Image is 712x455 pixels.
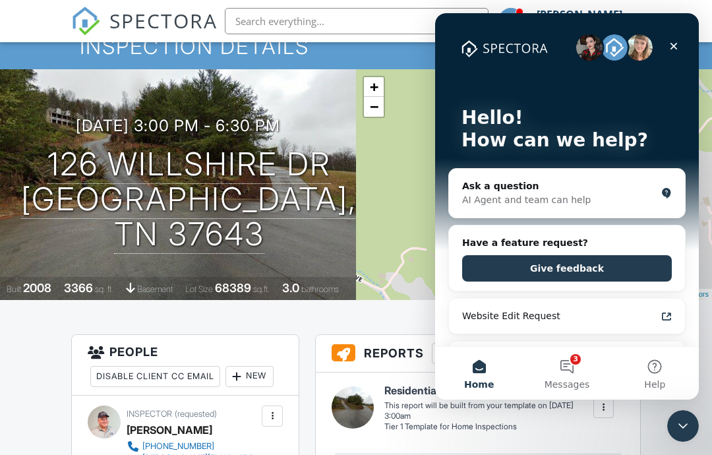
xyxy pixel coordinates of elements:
a: SPECTORA [71,18,218,45]
div: [PERSON_NAME] [127,420,212,440]
div: 3366 [64,281,93,295]
a: Zoom out [364,97,384,117]
span: SPECTORA [109,7,218,34]
h3: People [72,335,299,396]
h3: [DATE] 3:00 pm - 6:30 pm [76,117,280,135]
a: [PHONE_NUMBER] [127,440,258,453]
span: (requested) [175,409,217,419]
div: [PERSON_NAME] [537,8,622,21]
img: The Best Home Inspection Software - Spectora [71,7,100,36]
span: Built [7,284,21,294]
h1: Inspection Details [80,35,632,58]
span: Lot Size [185,284,213,294]
div: 68389 [215,281,251,295]
span: bathrooms [301,284,339,294]
span: sq. ft. [95,284,113,294]
iframe: Intercom live chat [435,13,699,400]
div: Locked [432,343,494,364]
h6: Residential Home inspection [384,382,592,400]
span: Inspector [127,409,172,419]
div: Disable Client CC Email [90,366,220,387]
div: [PHONE_NUMBER] [142,441,214,452]
div: Tier 1 Template for Home Inspections [384,421,592,433]
div: 3.0 [282,281,299,295]
span: sq.ft. [253,284,270,294]
div: New [225,366,274,387]
h3: Reports [316,335,640,373]
div: 2008 [23,281,51,295]
div: This report will be built from your template on [DATE] 3:00am [384,400,592,421]
input: Search everything... [225,8,489,34]
a: Zoom in [364,77,384,97]
iframe: Intercom live chat [667,410,699,442]
span: basement [137,284,173,294]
